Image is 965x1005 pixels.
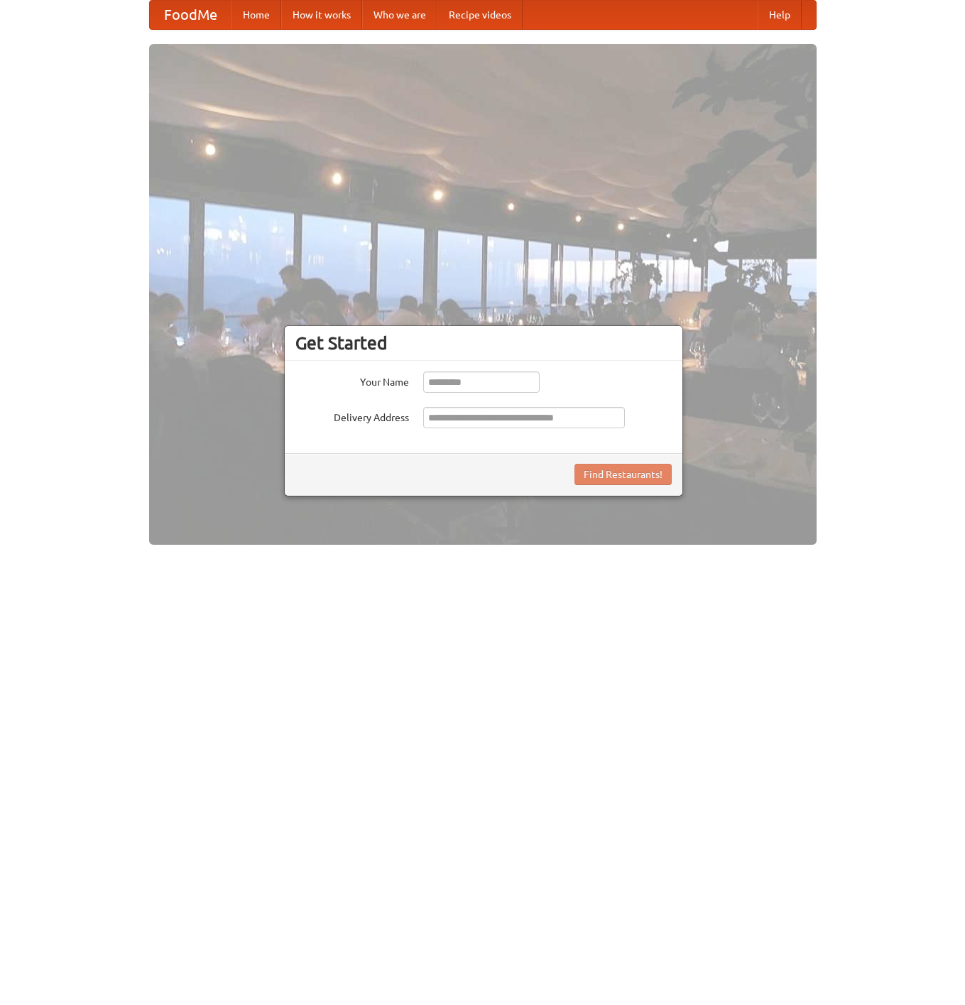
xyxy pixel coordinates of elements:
[231,1,281,29] a: Home
[295,371,409,389] label: Your Name
[150,1,231,29] a: FoodMe
[295,407,409,425] label: Delivery Address
[574,464,672,485] button: Find Restaurants!
[281,1,362,29] a: How it works
[437,1,523,29] a: Recipe videos
[362,1,437,29] a: Who we are
[295,332,672,354] h3: Get Started
[758,1,802,29] a: Help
